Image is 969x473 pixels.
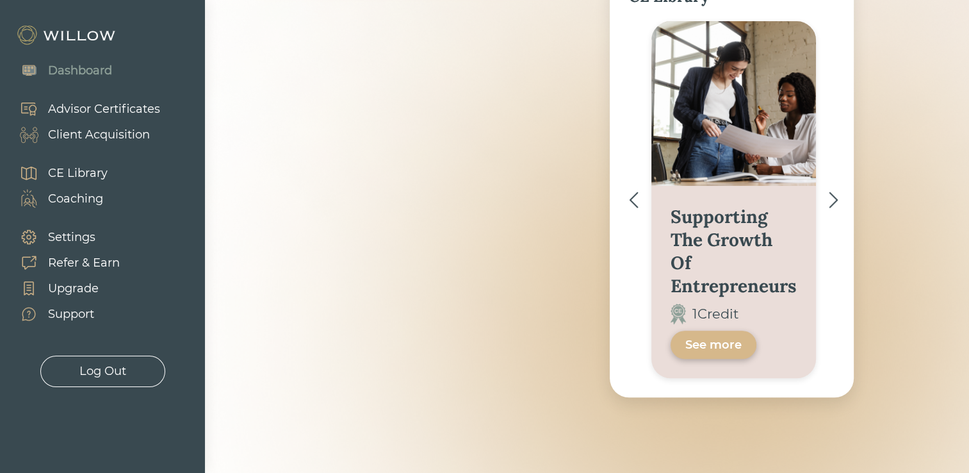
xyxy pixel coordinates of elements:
div: Upgrade [48,280,99,297]
div: Log Out [79,363,126,380]
img: > [829,192,838,208]
a: Advisor Certificates [6,96,160,122]
div: Dashboard [48,62,112,79]
div: Settings [48,229,95,246]
div: Client Acquisition [48,126,150,144]
a: Refer & Earn [6,250,120,276]
img: < [629,192,639,208]
div: CE Library [48,165,108,182]
div: Advisor Certificates [48,101,160,118]
img: Willow [16,25,118,46]
div: See more [685,337,742,353]
div: 1 Credit [692,304,739,324]
a: CE Library [6,160,108,186]
a: Coaching [6,186,108,212]
div: Supporting The Growth Of Entrepreneurs [671,205,797,297]
div: Coaching [48,190,103,208]
a: Client Acquisition [6,122,160,147]
a: Settings [6,224,120,250]
div: Refer & Earn [48,254,120,272]
div: Support [48,306,94,323]
a: Dashboard [6,58,112,83]
a: Upgrade [6,276,120,301]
